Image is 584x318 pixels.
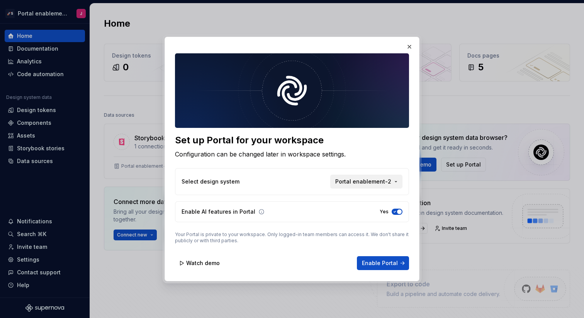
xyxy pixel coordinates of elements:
[175,256,225,270] button: Watch demo
[380,209,389,215] label: Yes
[175,134,409,146] div: Set up Portal for your workspace
[175,150,409,159] div: Configuration can be changed later in workspace settings.
[330,175,402,189] button: Portal enablement-2
[182,178,239,185] p: Select design system
[335,178,391,185] span: Portal enablement-2
[362,259,398,267] span: Enable Portal
[182,208,255,216] p: Enable AI features in Portal
[175,231,409,244] p: Your Portal is private to your workspace. Only logged-in team members can access it. We don't sha...
[357,256,409,270] button: Enable Portal
[186,259,220,267] span: Watch demo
